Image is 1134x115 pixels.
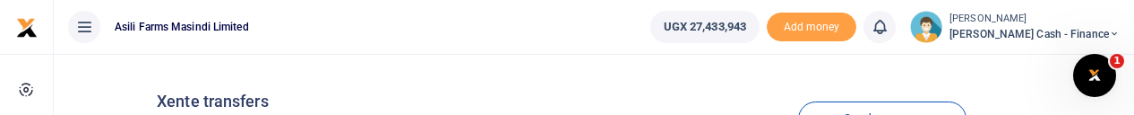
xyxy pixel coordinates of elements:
[767,13,856,42] span: Add money
[16,20,38,33] a: logo-small logo-large logo-large
[910,11,942,43] img: profile-user
[664,18,746,36] span: UGX 27,433,943
[643,11,767,43] li: Wallet ballance
[767,19,856,32] a: Add money
[949,26,1120,42] span: [PERSON_NAME] Cash - Finance
[157,92,631,111] h4: Xente transfers
[650,11,760,43] a: UGX 27,433,943
[1110,54,1124,68] span: 1
[107,19,256,35] span: Asili Farms Masindi Limited
[910,11,1120,43] a: profile-user [PERSON_NAME] [PERSON_NAME] Cash - Finance
[949,12,1120,27] small: [PERSON_NAME]
[767,13,856,42] li: Toup your wallet
[16,17,38,39] img: logo-small
[1073,54,1116,97] iframe: Intercom live chat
